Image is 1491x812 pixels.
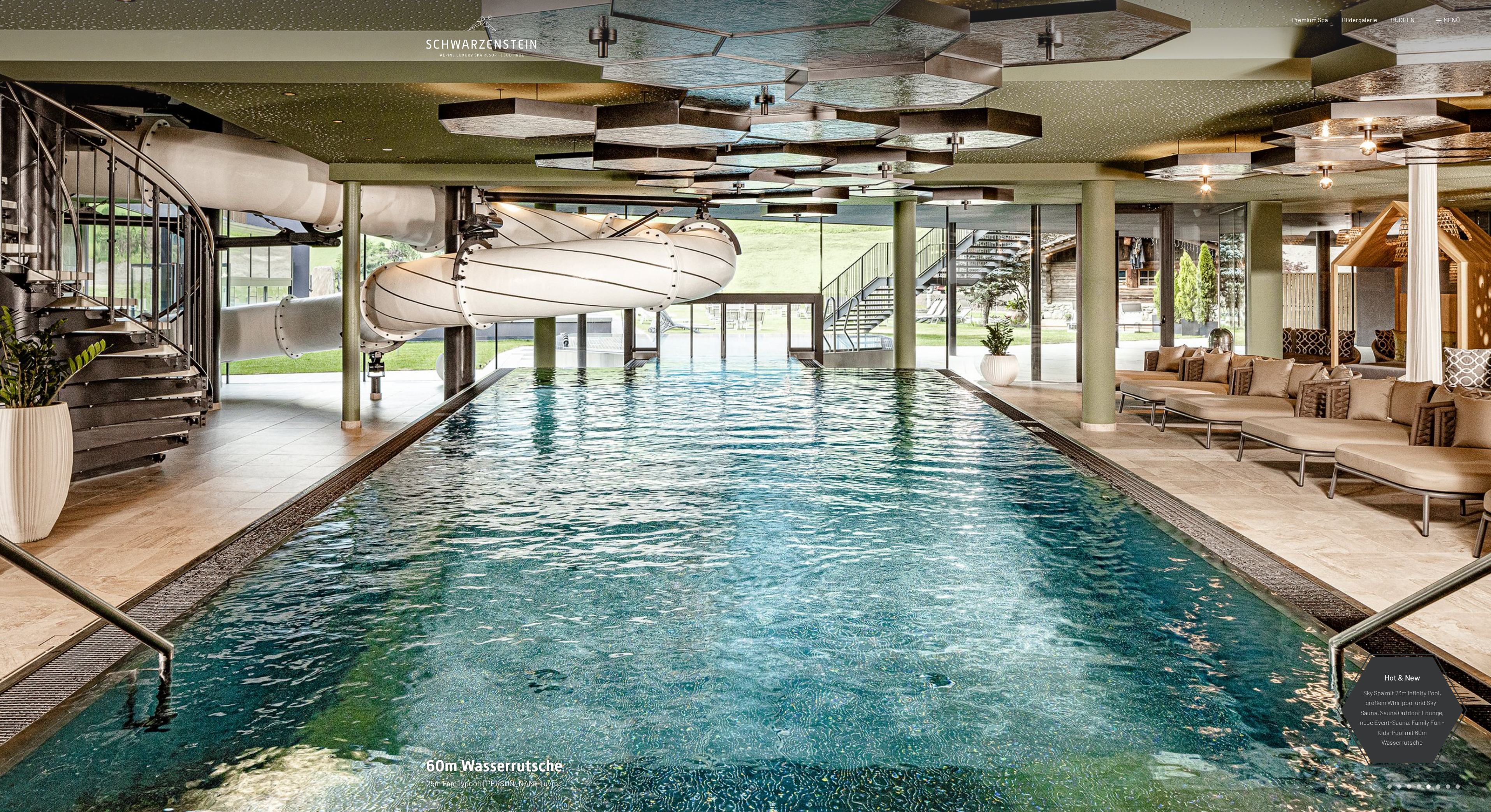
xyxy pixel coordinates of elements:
div: Carousel Page 1 [1387,784,1392,789]
a: BUCHEN [1391,16,1415,23]
div: Carousel Page 2 [1397,784,1401,789]
a: Bildergalerie [1342,16,1377,23]
div: Carousel Page 4 [1417,784,1421,789]
div: Carousel Page 3 [1407,784,1411,789]
p: Sky Spa mit 23m Infinity Pool, großem Whirlpool und Sky-Sauna, Sauna Outdoor Lounge, neue Event-S... [1360,687,1444,747]
div: Carousel Pagination [1385,784,1460,789]
span: Hot & New [1384,672,1420,682]
a: Hot & New Sky Spa mit 23m Infinity Pool, großem Whirlpool und Sky-Sauna, Sauna Outdoor Lounge, ne... [1340,656,1464,763]
a: Premium Spa [1292,16,1328,23]
span: Menü [1444,16,1460,23]
div: Carousel Page 7 [1446,784,1450,789]
div: Carousel Page 5 (Current Slide) [1426,784,1431,789]
div: Carousel Page 8 [1456,784,1460,789]
div: Carousel Page 6 [1436,784,1440,789]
